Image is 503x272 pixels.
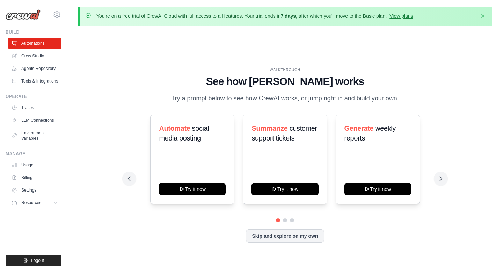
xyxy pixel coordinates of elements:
span: customer support tickets [251,124,317,142]
h1: See how [PERSON_NAME] works [128,75,442,88]
a: Automations [8,38,61,49]
p: You're on a free trial of CrewAI Cloud with full access to all features. Your trial ends in , aft... [96,13,415,20]
a: Billing [8,172,61,183]
div: Manage [6,151,61,157]
span: Generate [344,124,374,132]
button: Resources [8,197,61,208]
p: Try a prompt below to see how CrewAI works, or jump right in and build your own. [168,93,402,103]
button: Logout [6,255,61,266]
div: Build [6,29,61,35]
span: Automate [159,124,190,132]
button: Try it now [251,183,318,195]
a: Environment Variables [8,127,61,144]
button: Skip and explore on my own [246,229,324,243]
button: Try it now [159,183,226,195]
a: Crew Studio [8,50,61,62]
img: Logo [6,9,41,20]
a: Tools & Integrations [8,76,61,87]
a: Usage [8,159,61,171]
a: Settings [8,185,61,196]
a: Traces [8,102,61,113]
a: View plans [389,13,413,19]
span: Logout [31,258,44,263]
div: Operate [6,94,61,99]
button: Try it now [344,183,411,195]
span: Resources [21,200,41,206]
div: WALKTHROUGH [128,67,442,72]
a: Agents Repository [8,63,61,74]
span: Summarize [251,124,287,132]
span: weekly reports [344,124,396,142]
a: LLM Connections [8,115,61,126]
strong: 7 days [280,13,296,19]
